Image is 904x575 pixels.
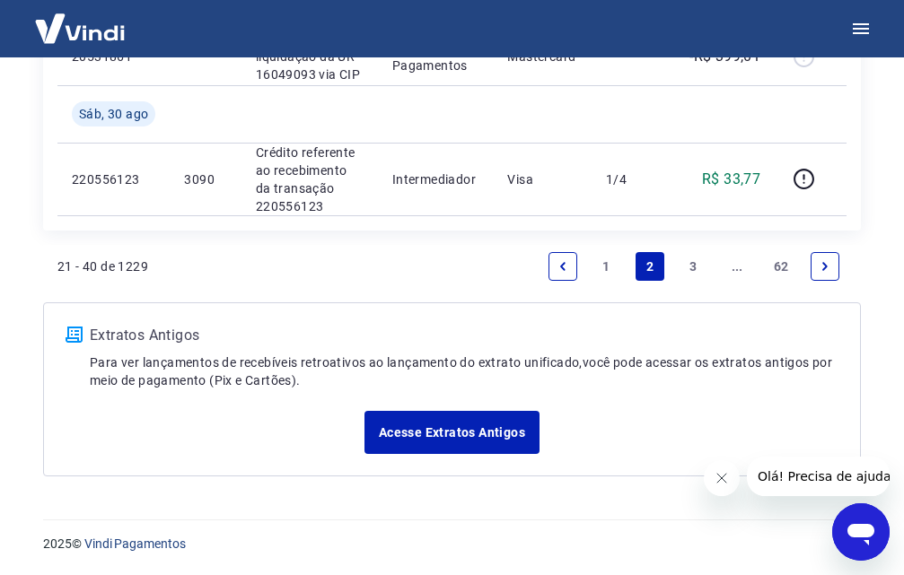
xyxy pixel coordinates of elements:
[541,245,847,288] ul: Pagination
[767,252,796,281] a: Page 62
[72,170,155,188] p: 220556123
[364,411,540,454] a: Acesse Extratos Antigos
[636,252,664,281] a: Page 2 is your current page
[592,252,621,281] a: Page 1
[549,252,577,281] a: Previous page
[392,170,479,188] p: Intermediador
[702,169,760,190] p: R$ 33,77
[680,252,708,281] a: Page 3
[704,460,740,496] iframe: Fechar mensagem
[606,170,659,188] p: 1/4
[90,325,838,346] p: Extratos Antigos
[184,170,226,188] p: 3090
[256,144,364,215] p: Crédito referente ao recebimento da transação 220556123
[57,257,148,275] p: 21 - 40 de 1229
[22,1,138,56] img: Vindi
[43,535,861,553] p: 2025 ©
[11,13,151,27] span: Olá! Precisa de ajuda?
[79,105,148,123] span: Sáb, 30 ago
[832,503,890,561] iframe: Botão para abrir a janela de mensagens
[747,457,890,496] iframe: Mensagem da empresa
[811,252,839,281] a: Next page
[66,327,83,343] img: ícone
[507,170,577,188] p: Visa
[723,252,751,281] a: Jump forward
[84,536,186,551] a: Vindi Pagamentos
[90,353,838,389] p: Para ver lançamentos de recebíveis retroativos ao lançamento do extrato unificado, você pode aces...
